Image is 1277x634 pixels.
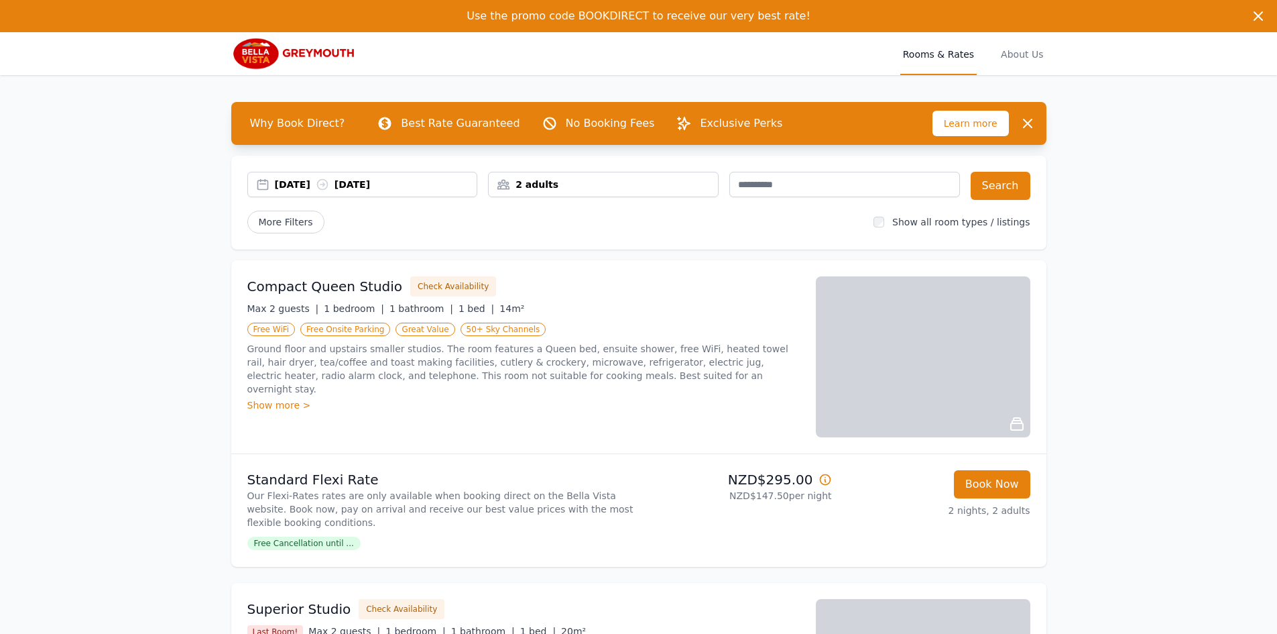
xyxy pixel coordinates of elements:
button: Book Now [954,470,1030,498]
span: Free Onsite Parking [300,323,390,336]
div: [DATE] [DATE] [275,178,477,191]
p: No Booking Fees [566,115,655,131]
p: NZD$295.00 [644,470,832,489]
a: About Us [998,32,1046,75]
h3: Compact Queen Studio [247,277,403,296]
p: Our Flexi-Rates rates are only available when booking direct on the Bella Vista website. Book now... [247,489,633,529]
p: 2 nights, 2 adults [843,504,1030,517]
button: Check Availability [410,276,496,297]
span: Why Book Direct? [239,110,356,137]
h3: Superior Studio [247,600,351,619]
p: Exclusive Perks [700,115,782,131]
p: Standard Flexi Rate [247,470,633,489]
div: Show more > [247,399,800,412]
button: Search [971,172,1030,200]
img: Bella Vista Greymouth [231,38,360,70]
label: Show all room types / listings [892,217,1030,227]
span: 1 bed | [459,303,494,314]
button: Check Availability [359,599,444,619]
a: Rooms & Rates [900,32,977,75]
div: 2 adults [489,178,718,191]
span: 1 bedroom | [324,303,384,314]
span: 1 bathroom | [389,303,453,314]
span: Learn more [932,111,1009,136]
span: Free WiFi [247,323,296,336]
span: Max 2 guests | [247,303,319,314]
span: Great Value [396,323,454,336]
p: NZD$147.50 per night [644,489,832,503]
p: Best Rate Guaranteed [401,115,520,131]
span: Free Cancellation until ... [247,537,361,550]
span: Use the promo code BOOKDIRECT to receive our very best rate! [467,9,810,22]
span: More Filters [247,211,324,233]
span: 14m² [499,303,524,314]
span: 50+ Sky Channels [461,323,546,336]
p: Ground floor and upstairs smaller studios. The room features a Queen bed, ensuite shower, free Wi... [247,342,800,396]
